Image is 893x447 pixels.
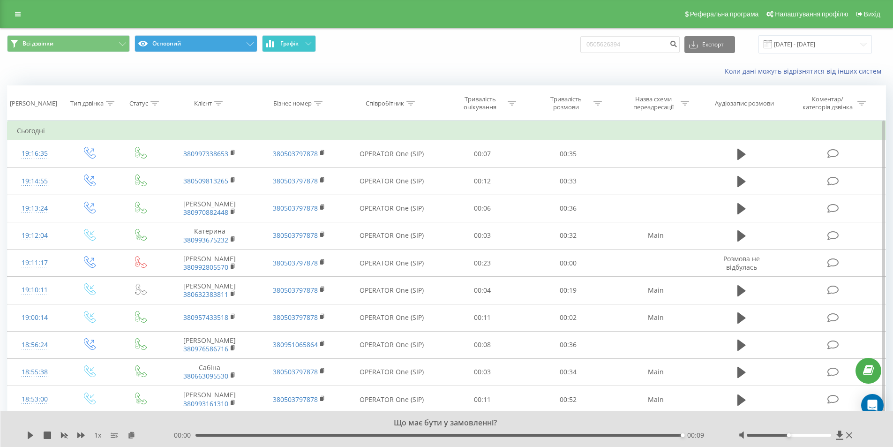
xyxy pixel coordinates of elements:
a: 380970882448 [183,208,228,217]
a: 380503797878 [273,204,318,212]
div: 18:56:24 [17,336,53,354]
div: Що має бути у замовленні? [110,418,772,428]
a: 380951065864 [273,340,318,349]
div: Клієнт [194,99,212,107]
div: Аудіозапис розмови [715,99,774,107]
a: 380993161310 [183,399,228,408]
a: 380509813265 [183,176,228,185]
input: Пошук за номером [580,36,680,53]
td: OPERATOR One (SIP) [344,358,440,386]
div: [PERSON_NAME] [10,99,57,107]
td: OPERATOR One (SIP) [344,195,440,222]
div: 19:13:24 [17,199,53,218]
a: 380663095530 [183,371,228,380]
div: Тривалість розмови [541,95,591,111]
td: Сьогодні [8,121,886,140]
div: Accessibility label [787,433,791,437]
div: Коментар/категорія дзвінка [800,95,855,111]
td: Main [611,222,700,249]
td: OPERATOR One (SIP) [344,386,440,413]
button: Основний [135,35,257,52]
td: 00:12 [440,167,525,195]
div: 19:12:04 [17,227,53,245]
a: 380503797878 [273,149,318,158]
a: 380992805570 [183,263,228,272]
a: 380503797878 [273,258,318,267]
td: Сабіна [165,358,254,386]
td: Main [611,304,700,331]
a: Коли дані можуть відрізнятися вiд інших систем [725,67,886,76]
div: Accessibility label [681,433,684,437]
td: 00:00 [525,250,611,277]
a: 380976586716 [183,344,228,353]
span: 00:09 [687,431,704,440]
div: 18:53:00 [17,390,53,409]
span: Всі дзвінки [23,40,53,47]
div: Бізнес номер [273,99,312,107]
div: Open Intercom Messenger [861,394,884,417]
a: 380503797878 [273,176,318,185]
td: OPERATOR One (SIP) [344,167,440,195]
span: Вихід [864,10,880,18]
span: Розмова не відбулась [723,254,760,272]
td: OPERATOR One (SIP) [344,277,440,304]
td: Main [611,277,700,304]
td: Катерина [165,222,254,249]
a: 380957433518 [183,313,228,322]
span: Реферальна програма [690,10,759,18]
td: [PERSON_NAME] [165,277,254,304]
td: 00:06 [440,195,525,222]
td: 00:03 [440,358,525,386]
td: 00:19 [525,277,611,304]
td: 00:23 [440,250,525,277]
a: 380997338653 [183,149,228,158]
div: 19:00:14 [17,309,53,327]
div: Статус [129,99,148,107]
span: Графік [280,40,299,47]
button: Експорт [684,36,735,53]
td: 00:33 [525,167,611,195]
td: [PERSON_NAME] [165,250,254,277]
a: 380993675232 [183,235,228,244]
span: 00:00 [174,431,195,440]
td: OPERATOR One (SIP) [344,140,440,167]
span: Налаштування профілю [775,10,848,18]
td: 00:36 [525,331,611,358]
td: [PERSON_NAME] [165,195,254,222]
td: Main [611,358,700,386]
a: 380632383811 [183,290,228,299]
td: 00:34 [525,358,611,386]
td: 00:36 [525,195,611,222]
td: OPERATOR One (SIP) [344,331,440,358]
td: Main [611,386,700,413]
a: 380503797878 [273,367,318,376]
div: 19:11:17 [17,254,53,272]
td: 00:02 [525,304,611,331]
td: OPERATOR One (SIP) [344,304,440,331]
td: [PERSON_NAME] [165,331,254,358]
div: Назва схеми переадресації [628,95,678,111]
td: 00:11 [440,304,525,331]
span: 1 x [94,431,101,440]
button: Всі дзвінки [7,35,130,52]
div: 19:14:55 [17,172,53,190]
td: 00:52 [525,386,611,413]
td: 00:35 [525,140,611,167]
a: 380503797878 [273,231,318,240]
td: 00:04 [440,277,525,304]
a: 380503797878 [273,313,318,322]
td: OPERATOR One (SIP) [344,250,440,277]
div: Тип дзвінка [70,99,104,107]
button: Графік [262,35,316,52]
a: 380503797878 [273,286,318,295]
a: 380503797878 [273,395,318,404]
div: 19:16:35 [17,144,53,163]
td: 00:08 [440,331,525,358]
div: Тривалість очікування [455,95,505,111]
td: [PERSON_NAME] [165,386,254,413]
td: 00:11 [440,386,525,413]
td: OPERATOR One (SIP) [344,222,440,249]
div: 19:10:11 [17,281,53,299]
td: 00:03 [440,222,525,249]
td: 00:07 [440,140,525,167]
